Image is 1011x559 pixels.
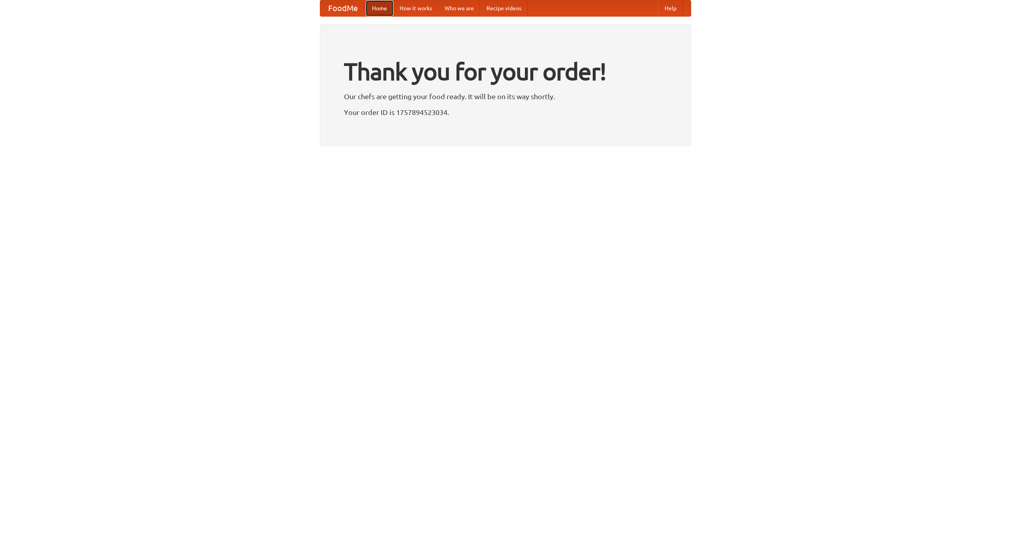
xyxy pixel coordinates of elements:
[658,0,683,16] a: Help
[344,53,667,90] h1: Thank you for your order!
[480,0,528,16] a: Recipe videos
[438,0,480,16] a: Who we are
[366,0,393,16] a: Home
[393,0,438,16] a: How it works
[344,90,667,102] p: Our chefs are getting your food ready. It will be on its way shortly.
[320,0,366,16] a: FoodMe
[344,106,667,118] p: Your order ID is 1757894523034.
